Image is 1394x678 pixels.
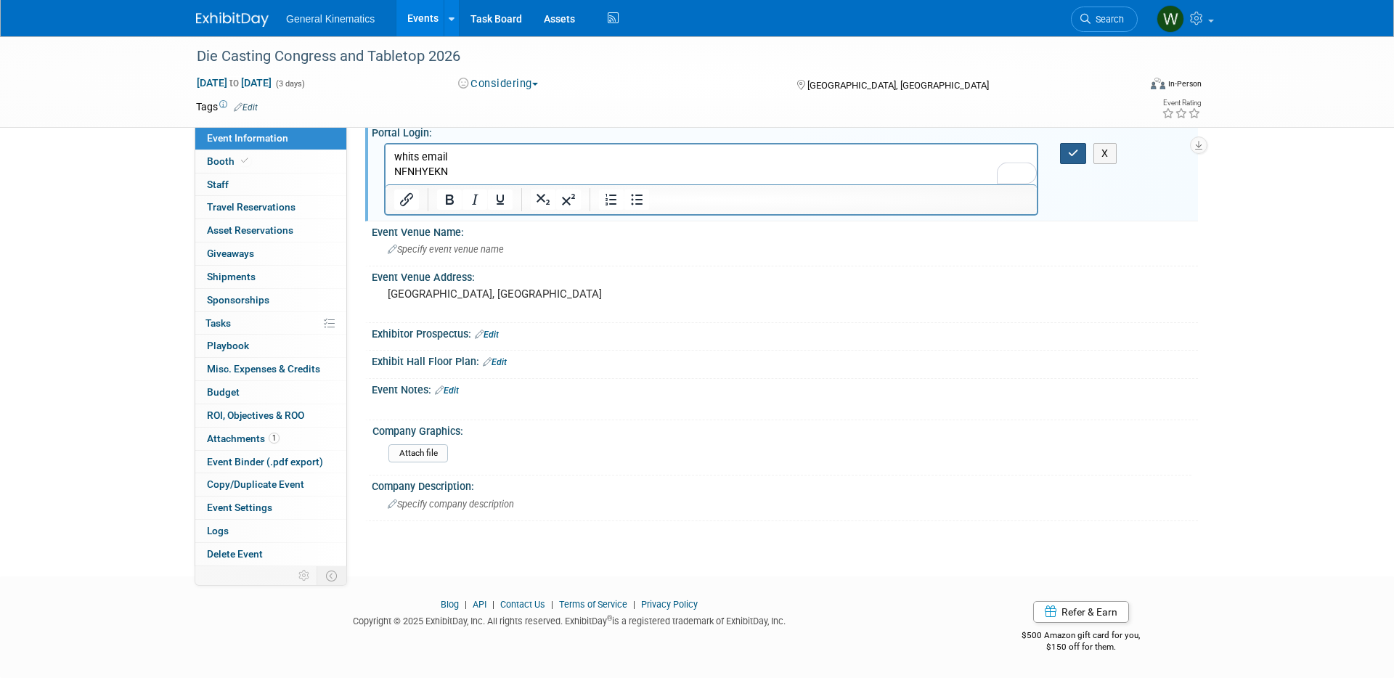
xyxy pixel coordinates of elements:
[207,201,295,213] span: Travel Reservations
[1151,78,1165,89] img: Format-Inperson.png
[195,358,346,380] a: Misc. Expenses & Credits
[547,599,557,610] span: |
[207,224,293,236] span: Asset Reservations
[192,44,1116,70] div: Die Casting Congress and Tabletop 2026
[388,287,700,301] pre: [GEOGRAPHIC_DATA], [GEOGRAPHIC_DATA]
[1167,78,1202,89] div: In-Person
[195,219,346,242] a: Asset Reservations
[473,599,486,610] a: API
[1091,14,1124,25] span: Search
[624,189,649,210] button: Bullet list
[195,473,346,496] a: Copy/Duplicate Event
[1162,99,1201,107] div: Event Rating
[807,80,989,91] span: [GEOGRAPHIC_DATA], [GEOGRAPHIC_DATA]
[196,99,258,114] td: Tags
[207,155,251,167] span: Booth
[207,179,229,190] span: Staff
[195,497,346,519] a: Event Settings
[195,266,346,288] a: Shipments
[274,79,305,89] span: (3 days)
[227,77,241,89] span: to
[372,379,1198,398] div: Event Notes:
[241,157,248,165] i: Booth reservation complete
[462,189,487,210] button: Italic
[207,386,240,398] span: Budget
[195,335,346,357] a: Playbook
[441,599,459,610] a: Blog
[488,189,513,210] button: Underline
[195,289,346,311] a: Sponsorships
[531,189,555,210] button: Subscript
[196,12,269,27] img: ExhibitDay
[372,475,1198,494] div: Company Description:
[195,381,346,404] a: Budget
[207,271,256,282] span: Shipments
[386,144,1037,184] iframe: Rich Text Area
[286,13,375,25] span: General Kinematics
[461,599,470,610] span: |
[607,614,612,622] sup: ®
[372,122,1198,140] div: Portal Login:
[269,433,280,444] span: 1
[207,456,323,467] span: Event Binder (.pdf export)
[207,548,263,560] span: Delete Event
[372,420,1191,438] div: Company Graphics:
[195,520,346,542] a: Logs
[207,502,272,513] span: Event Settings
[437,189,462,210] button: Bold
[453,76,544,91] button: Considering
[629,599,639,610] span: |
[196,76,272,89] span: [DATE] [DATE]
[1093,143,1117,164] button: X
[964,620,1199,653] div: $500 Amazon gift card for you,
[207,409,304,421] span: ROI, Objectives & ROO
[475,330,499,340] a: Edit
[195,173,346,196] a: Staff
[372,323,1198,342] div: Exhibitor Prospectus:
[195,404,346,427] a: ROI, Objectives & ROO
[195,428,346,450] a: Attachments1
[388,244,504,255] span: Specify event venue name
[195,127,346,150] a: Event Information
[599,189,624,210] button: Numbered list
[195,451,346,473] a: Event Binder (.pdf export)
[195,150,346,173] a: Booth
[195,242,346,265] a: Giveaways
[195,312,346,335] a: Tasks
[559,599,627,610] a: Terms of Service
[388,499,514,510] span: Specify company description
[195,543,346,565] a: Delete Event
[1052,75,1202,97] div: Event Format
[207,478,304,490] span: Copy/Duplicate Event
[964,641,1199,653] div: $150 off for them.
[1071,7,1138,32] a: Search
[317,566,347,585] td: Toggle Event Tabs
[1157,5,1184,33] img: Whitney Swanson
[207,525,229,536] span: Logs
[207,340,249,351] span: Playbook
[394,189,419,210] button: Insert/edit link
[435,385,459,396] a: Edit
[207,363,320,375] span: Misc. Expenses & Credits
[207,294,269,306] span: Sponsorships
[207,433,280,444] span: Attachments
[641,599,698,610] a: Privacy Policy
[196,611,942,628] div: Copyright © 2025 ExhibitDay, Inc. All rights reserved. ExhibitDay is a registered trademark of Ex...
[483,357,507,367] a: Edit
[556,189,581,210] button: Superscript
[1033,601,1129,623] a: Refer & Earn
[372,351,1198,369] div: Exhibit Hall Floor Plan:
[500,599,545,610] a: Contact Us
[207,248,254,259] span: Giveaways
[195,196,346,218] a: Travel Reservations
[489,599,498,610] span: |
[372,221,1198,240] div: Event Venue Name:
[205,317,231,329] span: Tasks
[234,102,258,113] a: Edit
[207,132,288,144] span: Event Information
[372,266,1198,285] div: Event Venue Address:
[292,566,317,585] td: Personalize Event Tab Strip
